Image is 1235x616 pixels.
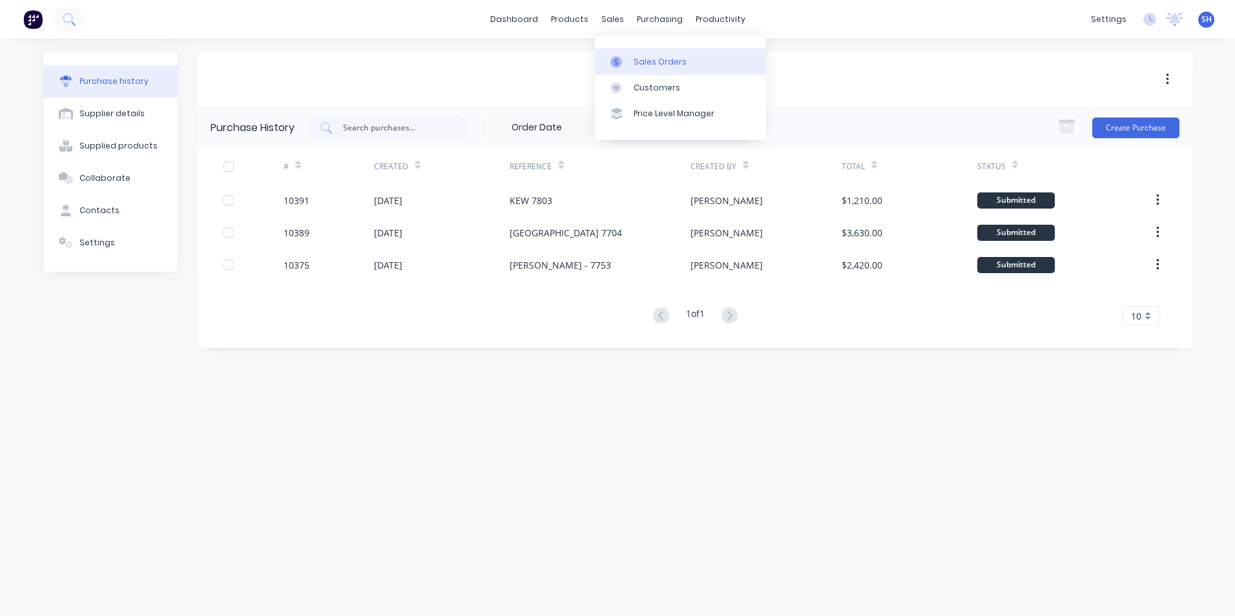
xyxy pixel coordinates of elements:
[284,161,289,172] div: #
[595,10,630,29] div: sales
[1131,309,1141,323] span: 10
[374,194,402,207] div: [DATE]
[79,172,130,184] div: Collaborate
[510,194,552,207] div: KEW 7803
[842,226,882,240] div: $3,630.00
[374,226,402,240] div: [DATE]
[510,258,611,272] div: [PERSON_NAME] - 7753
[79,237,115,249] div: Settings
[79,140,158,152] div: Supplied products
[43,162,178,194] button: Collaborate
[484,10,545,29] a: dashboard
[977,225,1055,241] div: Submitted
[842,258,882,272] div: $2,420.00
[43,194,178,227] button: Contacts
[374,161,408,172] div: Created
[510,161,552,172] div: Reference
[43,130,178,162] button: Supplied products
[1085,10,1133,29] div: settings
[595,75,766,101] a: Customers
[374,258,402,272] div: [DATE]
[43,65,178,98] button: Purchase history
[977,161,1006,172] div: Status
[686,307,705,325] div: 1 of 1
[342,121,449,134] input: Search purchases...
[689,10,752,29] div: productivity
[977,257,1055,273] div: Submitted
[634,56,687,68] div: Sales Orders
[284,258,309,272] div: 10375
[842,161,865,172] div: Total
[690,226,763,240] div: [PERSON_NAME]
[23,10,43,29] img: Factory
[977,192,1055,209] div: Submitted
[284,194,309,207] div: 10391
[690,194,763,207] div: [PERSON_NAME]
[634,108,714,119] div: Price Level Manager
[483,118,591,138] input: Order Date
[1201,14,1212,25] span: SH
[842,194,882,207] div: $1,210.00
[690,258,763,272] div: [PERSON_NAME]
[595,48,766,74] a: Sales Orders
[43,98,178,130] button: Supplier details
[211,120,295,136] div: Purchase History
[634,82,680,94] div: Customers
[79,108,145,119] div: Supplier details
[595,101,766,127] a: Price Level Manager
[630,10,689,29] div: purchasing
[1092,118,1179,138] button: Create Purchase
[545,10,595,29] div: products
[510,226,622,240] div: [GEOGRAPHIC_DATA] 7704
[43,227,178,259] button: Settings
[690,161,736,172] div: Created By
[284,226,309,240] div: 10389
[79,205,119,216] div: Contacts
[79,76,149,87] div: Purchase history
